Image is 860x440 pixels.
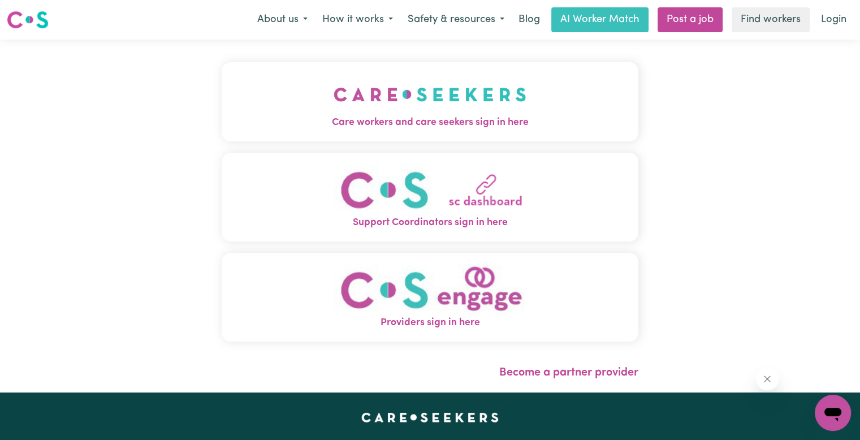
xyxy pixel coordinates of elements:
[222,316,638,330] span: Providers sign in here
[222,253,638,342] button: Providers sign in here
[658,7,723,32] a: Post a job
[222,62,638,141] button: Care workers and care seekers sign in here
[756,368,779,390] iframe: Close message
[315,8,400,32] button: How it works
[222,153,638,241] button: Support Coordinators sign in here
[7,7,49,33] a: Careseekers logo
[7,10,49,30] img: Careseekers logo
[512,7,547,32] a: Blog
[7,8,68,17] span: Need any help?
[814,7,853,32] a: Login
[551,7,649,32] a: AI Worker Match
[222,215,638,230] span: Support Coordinators sign in here
[732,7,810,32] a: Find workers
[250,8,315,32] button: About us
[499,367,638,378] a: Become a partner provider
[222,115,638,130] span: Care workers and care seekers sign in here
[815,395,851,431] iframe: Button to launch messaging window
[361,413,499,422] a: Careseekers home page
[400,8,512,32] button: Safety & resources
